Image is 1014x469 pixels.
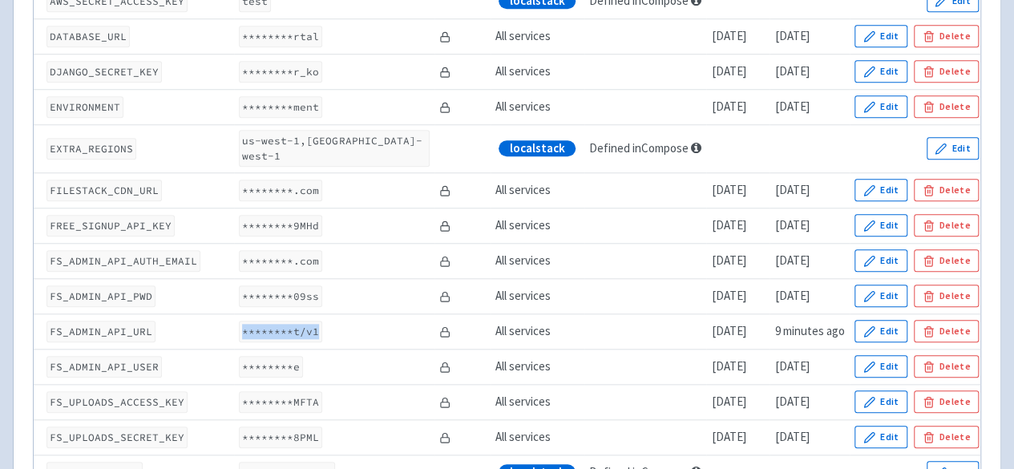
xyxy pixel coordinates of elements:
[712,28,746,43] time: [DATE]
[775,99,810,114] time: [DATE]
[854,179,907,201] button: Edit
[712,358,746,374] time: [DATE]
[491,349,584,384] td: All services
[775,182,810,197] time: [DATE]
[854,249,907,272] button: Edit
[46,391,188,413] code: FS_UPLOADS_ACCESS_KEY
[491,18,584,54] td: All services
[914,179,979,201] button: Delete
[712,253,746,268] time: [DATE]
[775,288,810,303] time: [DATE]
[854,320,907,342] button: Edit
[712,429,746,444] time: [DATE]
[927,137,980,160] button: Edit
[491,243,584,278] td: All services
[712,217,746,232] time: [DATE]
[589,140,689,156] a: Defined in Compose
[491,313,584,349] td: All services
[854,214,907,237] button: Edit
[46,427,188,448] code: FS_UPLOADS_SECRET_KEY
[46,96,123,118] code: ENVIRONMENT
[712,288,746,303] time: [DATE]
[914,249,979,272] button: Delete
[775,28,810,43] time: [DATE]
[914,426,979,448] button: Delete
[491,208,584,243] td: All services
[775,253,810,268] time: [DATE]
[775,323,845,338] time: 9 minutes ago
[510,140,565,156] span: localstack
[712,63,746,79] time: [DATE]
[491,54,584,89] td: All services
[46,180,162,201] code: FILESTACK_CDN_URL
[775,217,810,232] time: [DATE]
[46,61,162,83] code: DJANGO_SECRET_KEY
[239,130,429,167] code: us-west-1,[GEOGRAPHIC_DATA]-west-1
[46,215,175,237] code: FREE_SIGNUP_API_KEY
[775,429,810,444] time: [DATE]
[914,25,979,47] button: Delete
[775,63,810,79] time: [DATE]
[712,99,746,114] time: [DATE]
[775,358,810,374] time: [DATE]
[491,384,584,419] td: All services
[46,26,130,47] code: DATABASE_URL
[914,60,979,83] button: Delete
[712,182,746,197] time: [DATE]
[854,426,907,448] button: Edit
[46,356,162,378] code: FS_ADMIN_API_USER
[854,60,907,83] button: Edit
[712,323,746,338] time: [DATE]
[46,321,156,342] code: FS_ADMIN_API_URL
[854,95,907,118] button: Edit
[854,25,907,47] button: Edit
[914,355,979,378] button: Delete
[854,355,907,378] button: Edit
[775,394,810,409] time: [DATE]
[491,419,584,455] td: All services
[914,320,979,342] button: Delete
[491,278,584,313] td: All services
[46,285,156,307] code: FS_ADMIN_API_PWD
[914,285,979,307] button: Delete
[712,394,746,409] time: [DATE]
[46,250,200,272] code: FS_ADMIN_API_AUTH_EMAIL
[46,138,136,160] code: EXTRA_REGIONS
[491,172,584,208] td: All services
[914,214,979,237] button: Delete
[491,89,584,124] td: All services
[914,95,979,118] button: Delete
[914,390,979,413] button: Delete
[854,285,907,307] button: Edit
[854,390,907,413] button: Edit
